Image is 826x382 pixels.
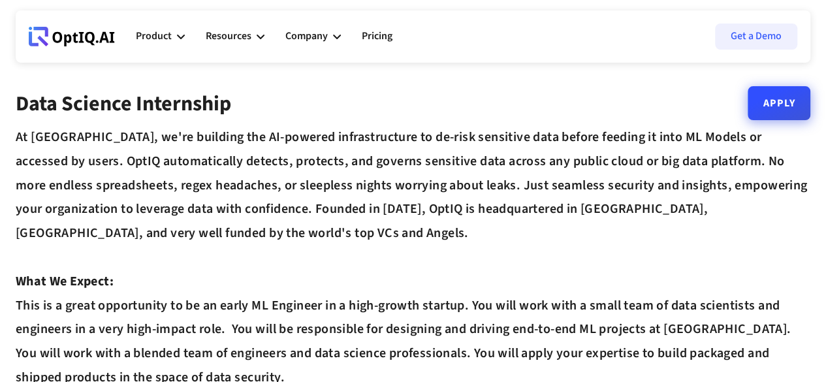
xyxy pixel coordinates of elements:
[748,86,810,120] a: Apply
[285,17,341,56] div: Company
[16,272,114,291] strong: What We Expect:
[206,27,251,45] div: Resources
[136,17,185,56] div: Product
[206,17,264,56] div: Resources
[362,17,392,56] a: Pricing
[136,27,172,45] div: Product
[715,24,797,50] a: Get a Demo
[29,17,115,56] a: Webflow Homepage
[285,27,328,45] div: Company
[16,89,231,119] strong: Data Science Internship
